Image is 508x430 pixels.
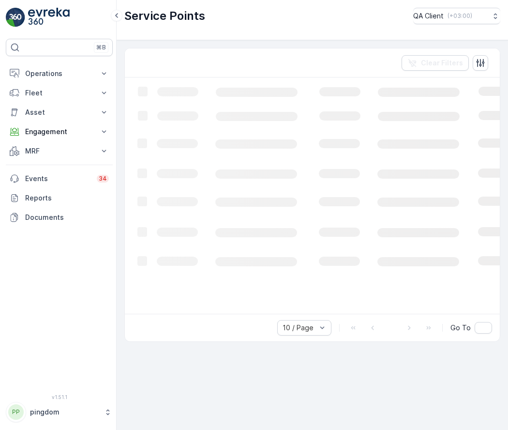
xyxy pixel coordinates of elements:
p: Fleet [25,88,93,98]
span: Go To [450,323,471,333]
a: Events34 [6,169,113,188]
p: MRF [25,146,93,156]
p: Service Points [124,8,205,24]
p: Clear Filters [421,58,463,68]
button: Operations [6,64,113,83]
a: Reports [6,188,113,208]
img: logo [6,8,25,27]
p: ⌘B [96,44,106,51]
p: pingdom [30,407,99,417]
button: PPpingdom [6,402,113,422]
span: v 1.51.1 [6,394,113,400]
div: PP [8,404,24,420]
a: Documents [6,208,113,227]
p: Documents [25,213,109,222]
p: Engagement [25,127,93,137]
p: Asset [25,107,93,117]
button: Engagement [6,122,113,141]
p: ( +03:00 ) [448,12,472,20]
img: logo_light-DOdMpM7g.png [28,8,70,27]
button: Fleet [6,83,113,103]
button: QA Client(+03:00) [413,8,500,24]
button: Asset [6,103,113,122]
button: MRF [6,141,113,161]
p: 34 [99,175,107,183]
p: Reports [25,193,109,203]
p: QA Client [413,11,444,21]
p: Events [25,174,91,184]
p: Operations [25,69,93,78]
button: Clear Filters [402,55,469,71]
